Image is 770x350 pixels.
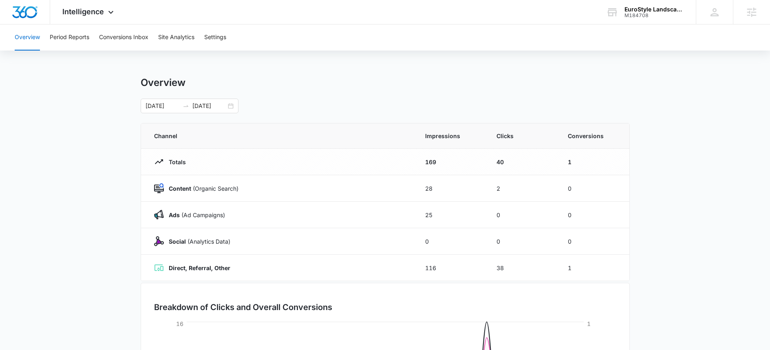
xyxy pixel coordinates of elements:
[487,202,558,228] td: 0
[425,132,477,140] span: Impressions
[496,132,548,140] span: Clicks
[558,255,629,281] td: 1
[169,211,180,218] strong: Ads
[154,132,406,140] span: Channel
[50,24,89,51] button: Period Reports
[183,103,189,109] span: to
[192,101,226,110] input: End date
[164,184,238,193] p: (Organic Search)
[164,158,186,166] p: Totals
[624,13,684,18] div: account id
[204,24,226,51] button: Settings
[558,202,629,228] td: 0
[154,236,164,246] img: Social
[62,7,104,16] span: Intelligence
[487,149,558,175] td: 40
[164,237,230,246] p: (Analytics Data)
[141,77,185,89] h1: Overview
[183,103,189,109] span: swap-right
[154,301,332,313] h3: Breakdown of Clicks and Overall Conversions
[415,149,487,175] td: 169
[154,210,164,220] img: Ads
[169,264,230,271] strong: Direct, Referral, Other
[154,183,164,193] img: Content
[415,255,487,281] td: 116
[15,24,40,51] button: Overview
[176,320,183,327] tspan: 16
[169,238,186,245] strong: Social
[99,24,148,51] button: Conversions Inbox
[146,101,179,110] input: Start date
[587,320,591,327] tspan: 1
[558,175,629,202] td: 0
[568,132,616,140] span: Conversions
[487,255,558,281] td: 38
[164,211,225,219] p: (Ad Campaigns)
[558,149,629,175] td: 1
[487,228,558,255] td: 0
[415,202,487,228] td: 25
[169,185,191,192] strong: Content
[558,228,629,255] td: 0
[415,228,487,255] td: 0
[487,175,558,202] td: 2
[415,175,487,202] td: 28
[624,6,684,13] div: account name
[158,24,194,51] button: Site Analytics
